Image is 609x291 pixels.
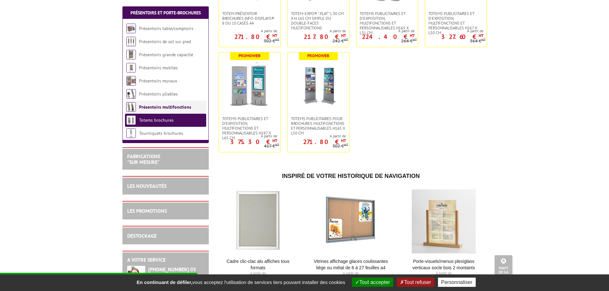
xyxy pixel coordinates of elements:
[272,33,277,38] sup: HT
[481,37,486,42] sup: HT
[148,266,196,272] strong: [PHONE_NUMBER] 03
[288,11,349,30] a: Totem-Expo® " plat " L 30 cm x H 165 cm simple ou double-faces multifonctions
[227,62,272,107] img: Totems publicitaires et d'exposition, multifonctions et personnalisables H187 X L65 CM
[479,33,483,38] sup: HT
[397,278,434,287] button: Tout refuser
[126,89,136,99] img: Présentoirs pliables
[126,24,136,33] img: Présentoirs table/comptoirs
[219,11,280,26] a: Totem Présentoir brochures Info-Displays® 8 ou 10 cases A4
[341,33,346,38] sup: HT
[303,140,346,144] p: 271.80 €
[307,53,329,58] b: Promoweb
[126,63,136,73] img: Présentoirs mobiles
[127,153,160,165] a: FABRICATIONS"Sur Mesure"
[296,62,341,107] img: Totems publicitaires pour brochures multifonctions et personnalisables H165 x L50 cm
[126,50,136,59] img: Présentoirs grande capacité
[441,35,483,39] p: 327.60 €
[222,116,277,140] span: Totems publicitaires et d'exposition, multifonctions et personnalisables H187 X L65 CM
[404,258,483,271] a: Porte-Visuels/Menus Plexiglass Verticaux Socle Bois 2 Montants
[413,37,417,42] sup: HT
[264,39,279,43] p: 302 €
[360,11,415,35] span: Totems publicitaires et d'exposition, multifonctions et personnalisables H165 X L31 CM
[234,35,277,39] p: 271.80 €
[304,35,346,39] p: 217.80 €
[344,37,348,42] sup: HT
[219,116,280,140] a: Totems publicitaires et d'exposition, multifonctions et personnalisables H187 X L65 CM
[126,76,136,86] img: Présentoirs muraux
[291,11,346,30] span: Totem-Expo® " plat " L 30 cm x H 165 cm simple ou double-faces multifonctions
[139,26,193,31] a: Présentoirs table/comptoirs
[219,28,277,34] span: A partir de
[139,104,191,110] a: Présentoirs multifonctions
[332,144,348,149] p: 302 €
[282,173,420,179] span: Inspiré de votre historique de navigation
[127,208,167,214] a: LES PROMOTIONS
[126,128,136,138] img: Tourniquets brochures
[272,138,277,143] sup: HT
[238,53,261,58] b: Promoweb
[410,33,415,38] sup: HT
[362,35,415,39] p: 224.40 €
[288,134,346,139] span: A partir de
[332,39,348,43] p: 242 €
[219,134,277,139] span: A partir de
[133,280,348,285] span: vous acceptez l'utilisation de services tiers pouvant installer des cookies
[291,116,346,135] span: Totems publicitaires pour brochures multifonctions et personnalisables H165 x L50 cm
[288,116,349,135] a: Totems publicitaires pour brochures multifonctions et personnalisables H165 x L50 cm
[425,11,487,35] a: Totems publicitaires et d'exposition, multifonctions et personnalisables H167 X L50 CM
[139,130,183,136] a: Tourniquets brochures
[344,142,348,147] sup: HT
[230,140,277,144] p: 375.30 €
[438,278,476,287] button: Personnaliser (fenêtre modale)
[127,257,204,263] h2: A votre service
[311,271,390,276] p: À partir de
[139,78,177,84] a: Présentoirs muraux
[137,280,192,285] strong: En continuant de défiler,
[139,65,178,71] a: Présentoirs mobiles
[428,11,483,35] span: Totems publicitaires et d'exposition, multifonctions et personnalisables H167 X L50 CM
[126,115,136,125] img: Totems brochures
[219,258,298,271] a: Cadre Clic-Clac Alu affiches tous formats
[139,39,191,44] a: Présentoirs de sol sur pied
[356,11,418,35] a: Totems publicitaires et d'exposition, multifonctions et personnalisables H165 X L31 CM
[495,255,512,281] a: Haut de la page
[470,39,486,43] p: 364 €
[275,142,279,147] sup: HT
[425,28,483,34] span: A partir de
[219,271,298,276] p: À partir de
[139,91,178,97] a: Présentoirs pliables
[352,278,393,287] button: Tout accepter
[139,117,174,123] a: Totems brochures
[130,10,201,16] a: Présentoirs et Porte-brochures
[126,37,136,46] img: Présentoirs de sol sur pied
[127,183,167,189] a: LES NOUVEAUTÉS
[341,138,346,143] sup: HT
[126,102,136,112] img: Présentoirs multifonctions
[127,266,145,291] img: widget-service.jpg
[404,271,483,276] p: À partir de
[401,39,417,43] p: 264 €
[139,52,193,57] a: Présentoirs grande capacité
[275,37,279,42] sup: HT
[264,144,279,149] p: 417 €
[222,11,277,26] span: Totem Présentoir brochures Info-Displays® 8 ou 10 cases A4
[356,28,415,34] span: A partir de
[311,258,390,271] a: Vitrines affichage glaces coulissantes liège ou métal de 8 à 27 feuilles A4
[127,233,157,239] a: DESTOCKAGE
[288,28,346,34] span: A partir de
